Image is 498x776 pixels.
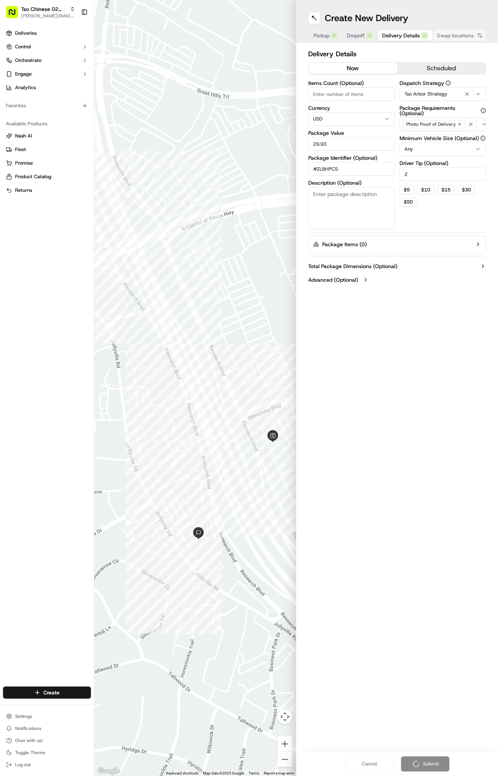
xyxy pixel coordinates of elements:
[166,771,198,776] button: Keyboard shortcuts
[8,98,51,104] div: Past conversations
[15,30,37,37] span: Deliveries
[3,157,91,169] button: Promise
[308,236,486,253] button: Package Items (0)
[15,57,41,64] span: Orchestrate
[96,766,121,776] img: Google
[3,130,91,142] button: Nash AI
[382,32,420,39] span: Delivery Details
[15,762,31,768] span: Log out
[96,766,121,776] a: Open this area in Google Maps (opens a new window)
[308,276,486,284] button: Advanced (Optional)
[308,155,395,160] label: Package Identifier (Optional)
[404,91,447,97] span: Tso Arbor Strategy
[3,723,91,734] button: Notifications
[64,170,70,176] div: 💻
[308,276,358,284] label: Advanced (Optional)
[400,185,414,194] button: $5
[308,137,395,151] input: Enter package value
[3,143,91,156] button: Fleet
[8,170,14,176] div: 📗
[15,713,32,719] span: Settings
[15,187,32,194] span: Returns
[67,117,82,123] span: [DATE]
[23,117,61,123] span: [PERSON_NAME]
[3,687,91,699] button: Create
[3,735,91,746] button: Chat with us!
[437,185,455,194] button: $15
[5,166,61,179] a: 📗Knowledge Base
[309,63,397,74] button: now
[43,689,60,696] span: Create
[3,184,91,196] button: Returns
[15,737,43,744] span: Chat with us!
[400,105,486,116] label: Package Requirements (Optional)
[458,185,475,194] button: $30
[20,49,136,57] input: Got a question? Start typing here...
[480,136,486,141] button: Minimum Vehicle Size (Optional)
[308,162,395,176] input: Enter package identifier
[6,146,88,153] a: Fleet
[61,166,124,179] a: 💻API Documentation
[8,110,20,122] img: Charles Folsom
[400,167,486,181] input: Enter driver tip amount
[101,137,103,143] span: •
[75,187,91,193] span: Pylon
[400,136,486,141] label: Minimum Vehicle Size (Optional)
[308,49,486,59] h2: Delivery Details
[6,160,88,167] a: Promise
[249,771,259,775] a: Terms (opens in new tab)
[3,759,91,770] button: Log out
[481,108,486,113] button: Package Requirements (Optional)
[15,43,31,50] span: Control
[308,80,395,86] label: Items Count (Optional)
[53,187,91,193] a: Powered byPylon
[308,105,395,111] label: Currency
[400,87,486,101] button: Tso Arbor Strategy
[34,72,124,80] div: Start new chat
[3,82,91,94] a: Analytics
[128,74,137,83] button: Start new chat
[347,32,365,39] span: Dropoff
[6,173,88,180] a: Product Catalog
[3,747,91,758] button: Toggle Theme
[325,12,408,24] h1: Create New Delivery
[15,725,41,731] span: Notifications
[117,97,137,106] button: See all
[308,262,397,270] label: Total Package Dimensions (Optional)
[3,41,91,53] button: Control
[63,117,65,123] span: •
[3,27,91,39] a: Deliveries
[3,100,91,112] div: Favorites
[3,171,91,183] button: Product Catalog
[15,146,26,153] span: Fleet
[3,3,78,21] button: Tso Chinese 02 Arbor[PERSON_NAME][EMAIL_ADDRESS][DOMAIN_NAME]
[15,160,33,167] span: Promise
[314,32,329,39] span: Pickup
[3,68,91,80] button: Engage
[15,173,51,180] span: Product Catalog
[203,771,244,775] span: Map data ©2025 Google
[16,72,29,86] img: 8571987876998_91fb9ceb93ad5c398215_72.jpg
[34,80,104,86] div: We're available if you need us!
[6,187,88,194] a: Returns
[264,771,294,775] a: Report a map error
[21,5,67,13] button: Tso Chinese 02 Arbor
[397,63,486,74] button: scheduled
[446,80,451,86] button: Dispatch Strategy
[406,121,456,127] span: Photo Proof of Delivery
[308,130,395,136] label: Package Value
[400,117,486,131] button: Photo Proof of Delivery
[8,30,137,42] p: Welcome 👋
[21,13,75,19] button: [PERSON_NAME][EMAIL_ADDRESS][DOMAIN_NAME]
[15,169,58,176] span: Knowledge Base
[400,197,417,207] button: $50
[400,80,486,86] label: Dispatch Strategy
[8,130,20,142] img: Antonia (Store Manager)
[71,169,121,176] span: API Documentation
[105,137,120,143] span: [DATE]
[3,118,91,130] div: Available Products
[400,160,486,166] label: Driver Tip (Optional)
[277,736,292,751] button: Zoom in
